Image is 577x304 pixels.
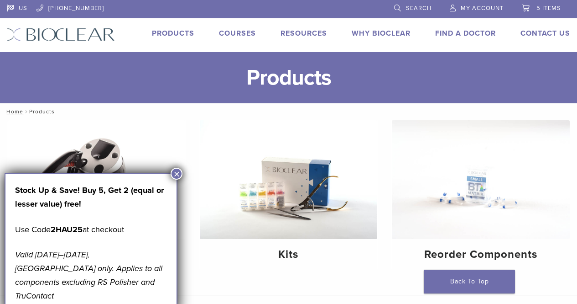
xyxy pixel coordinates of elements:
button: Close [171,168,182,180]
span: 5 items [536,5,561,12]
img: Kits [200,120,378,239]
a: Back To Top [424,270,515,293]
a: Equipment [7,120,185,269]
span: Search [406,5,431,12]
a: Products [152,29,194,38]
span: / [23,109,29,114]
h4: Kits [207,246,370,263]
strong: Stock Up & Save! Buy 5, Get 2 (equal or lesser value) free! [15,185,164,209]
img: Equipment [7,120,185,239]
p: Use Code at checkout [15,223,167,236]
em: Valid [DATE]–[DATE], [GEOGRAPHIC_DATA] only. Applies to all components excluding RS Polisher and ... [15,250,162,301]
h4: Reorder Components [399,246,562,263]
img: Bioclear [7,28,115,41]
a: Find A Doctor [435,29,496,38]
span: My Account [461,5,504,12]
a: Contact Us [520,29,570,38]
a: Courses [219,29,256,38]
a: Reorder Components [392,120,570,269]
a: Why Bioclear [352,29,411,38]
a: Kits [200,120,378,269]
strong: 2HAU25 [51,224,83,235]
a: Resources [281,29,327,38]
img: Reorder Components [392,120,570,239]
a: Home [4,108,23,115]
